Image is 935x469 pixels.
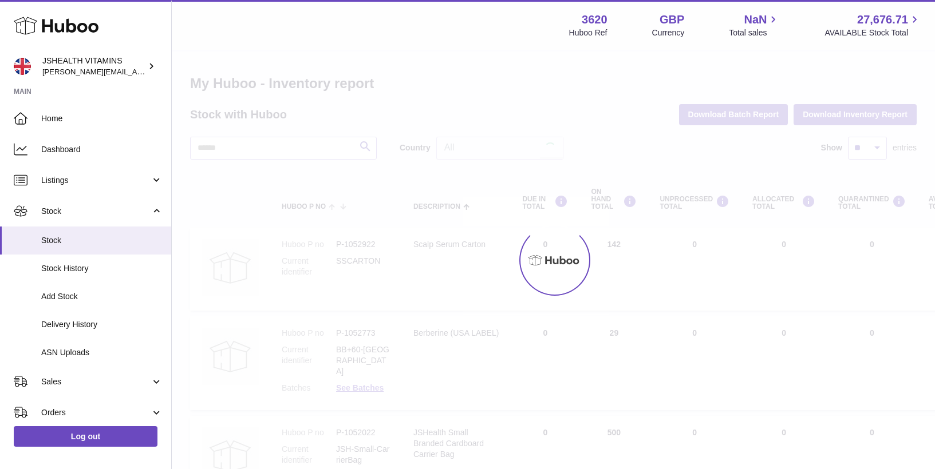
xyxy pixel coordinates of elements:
img: francesca@jshealthvitamins.com [14,58,31,75]
span: 27,676.71 [857,12,908,27]
span: Stock [41,206,151,217]
div: Currency [652,27,685,38]
span: Total sales [729,27,780,38]
span: Listings [41,175,151,186]
span: NaN [744,12,767,27]
a: Log out [14,426,157,447]
span: Add Stock [41,291,163,302]
a: 27,676.71 AVAILABLE Stock Total [824,12,921,38]
span: [PERSON_NAME][EMAIL_ADDRESS][DOMAIN_NAME] [42,67,230,76]
a: NaN Total sales [729,12,780,38]
span: Stock [41,235,163,246]
span: Orders [41,407,151,418]
strong: 3620 [582,12,607,27]
span: Stock History [41,263,163,274]
span: Home [41,113,163,124]
span: AVAILABLE Stock Total [824,27,921,38]
div: Huboo Ref [569,27,607,38]
span: Sales [41,376,151,387]
span: Delivery History [41,319,163,330]
span: ASN Uploads [41,347,163,358]
strong: GBP [660,12,684,27]
span: Dashboard [41,144,163,155]
div: JSHEALTH VITAMINS [42,55,145,77]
